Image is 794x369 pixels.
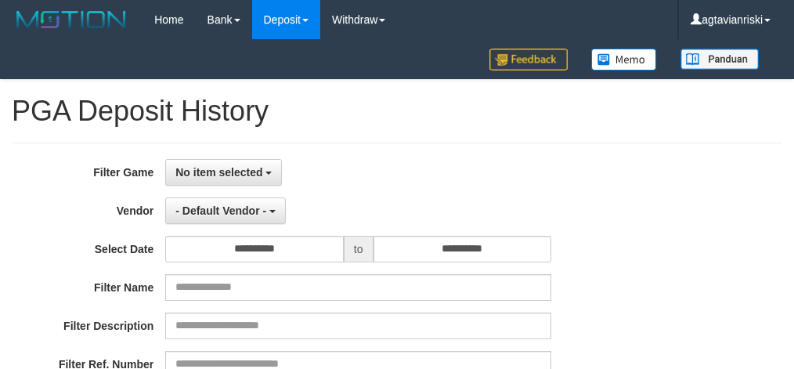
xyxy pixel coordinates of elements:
[489,49,568,71] img: Feedback.jpg
[12,96,782,127] h1: PGA Deposit History
[591,49,657,71] img: Button%20Memo.svg
[175,204,266,217] span: - Default Vendor -
[12,8,131,31] img: MOTION_logo.png
[175,166,262,179] span: No item selected
[344,236,374,262] span: to
[680,49,759,70] img: panduan.png
[165,159,282,186] button: No item selected
[165,197,286,224] button: - Default Vendor -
